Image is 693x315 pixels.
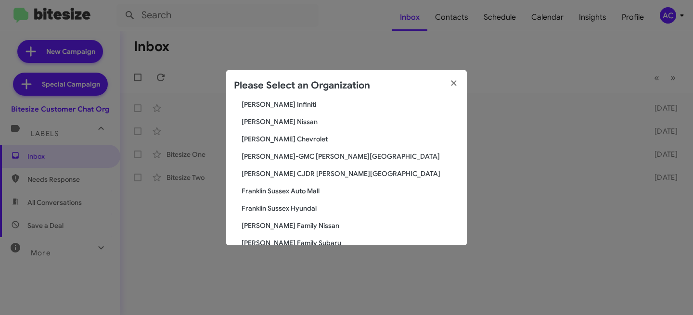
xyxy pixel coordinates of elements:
span: [PERSON_NAME] Infiniti [242,100,459,109]
span: [PERSON_NAME] Chevrolet [242,134,459,144]
span: Franklin Sussex Auto Mall [242,186,459,196]
h2: Please Select an Organization [234,78,370,93]
span: [PERSON_NAME] Nissan [242,117,459,126]
span: [PERSON_NAME]-GMC [PERSON_NAME][GEOGRAPHIC_DATA] [242,151,459,161]
span: Franklin Sussex Hyundai [242,203,459,213]
span: [PERSON_NAME] Family Nissan [242,221,459,230]
span: [PERSON_NAME] CJDR [PERSON_NAME][GEOGRAPHIC_DATA] [242,169,459,178]
span: [PERSON_NAME] Family Subaru [242,238,459,248]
